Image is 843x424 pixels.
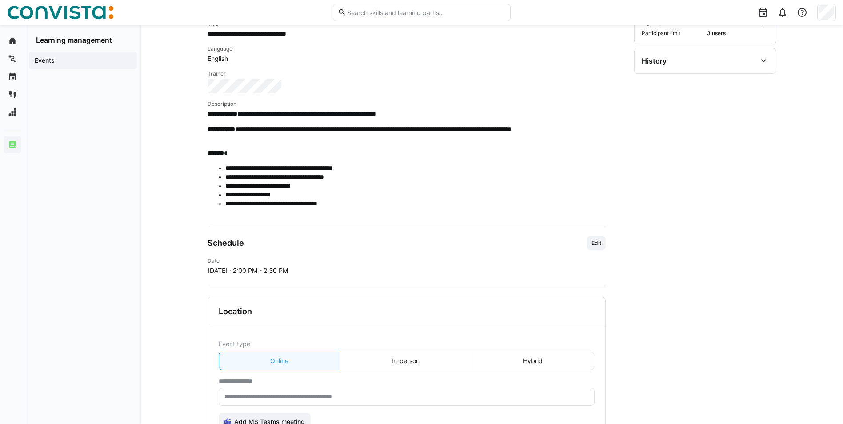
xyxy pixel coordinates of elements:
[642,30,703,37] span: Participant limit
[707,30,769,37] span: 3 users
[346,8,505,16] input: Search skills and learning paths…
[587,236,606,250] button: Edit
[591,240,602,247] span: Edit
[208,238,244,248] h3: Schedule
[208,70,606,77] h4: Trainer
[471,352,594,370] eds-button-option: Hybrid
[208,54,606,63] span: English
[219,307,252,316] h3: Location
[219,340,595,348] div: Event type
[208,257,288,264] h4: Date
[642,56,667,65] div: History
[219,352,340,370] eds-button-option: Online
[208,45,606,52] h4: Language
[208,266,288,275] span: [DATE] · 2:00 PM - 2:30 PM
[208,100,606,108] h4: Description
[340,352,471,370] eds-button-option: In-person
